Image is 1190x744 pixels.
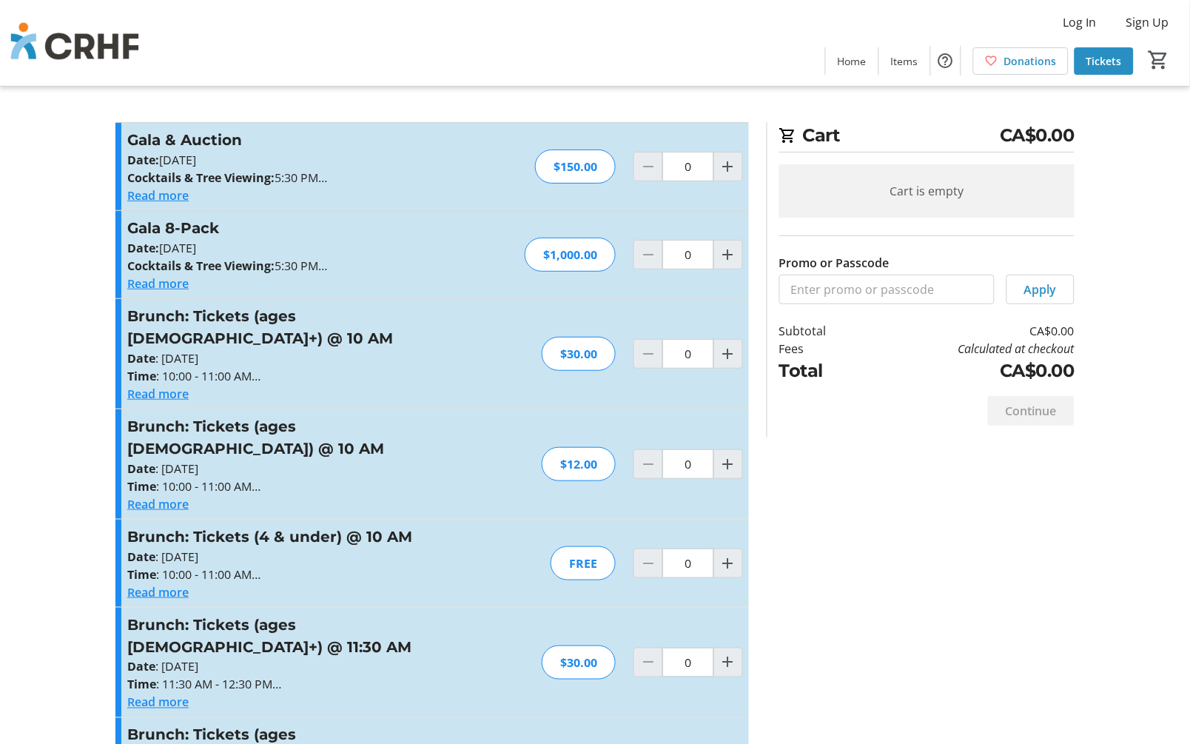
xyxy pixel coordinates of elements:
button: Increment by one [714,241,742,269]
h3: Gala 8-Pack [127,217,451,239]
h3: Brunch: Tickets (4 & under) @ 10 AM [127,526,451,548]
h3: Gala & Auction [127,129,451,151]
div: $150.00 [535,150,616,184]
td: Total [779,358,865,384]
span: CA$0.00 [1001,122,1075,149]
td: CA$0.00 [865,358,1075,384]
span: Apply [1024,281,1057,298]
td: Subtotal [779,322,865,340]
div: FREE [551,546,616,580]
button: Read more [127,275,189,292]
button: Read more [127,385,189,403]
input: Enter promo or passcode [779,275,995,304]
a: Items [879,47,930,75]
button: Increment by one [714,340,742,368]
strong: Date: [127,240,159,256]
p: : [DATE] [127,460,451,477]
input: Gala 8-Pack Quantity [662,240,714,269]
h2: Cart [779,122,1075,153]
span: Donations [1004,53,1057,69]
button: Read more [127,495,189,513]
strong: Date [127,460,155,477]
a: Donations [973,47,1069,75]
p: : 11:30 AM - 12:30 PM [127,676,451,694]
p: : [DATE] [127,658,451,676]
input: Brunch: Tickets (ages 5-11) @ 10 AM Quantity [662,449,714,479]
strong: Date [127,549,155,565]
strong: Cocktails & Tree Viewing: [127,170,275,186]
strong: Date: [127,152,159,168]
p: : 10:00 - 11:00 AM [127,566,451,583]
button: Log In [1052,10,1109,34]
a: Tickets [1075,47,1134,75]
label: Promo or Passcode [779,254,890,272]
input: Gala & Auction Quantity [662,152,714,181]
h3: Brunch: Tickets (ages [DEMOGRAPHIC_DATA]) @ 10 AM [127,415,451,460]
strong: Time [127,566,156,583]
button: Read more [127,583,189,601]
button: Increment by one [714,450,742,478]
button: Cart [1146,47,1172,73]
span: Log In [1063,13,1097,31]
button: Increment by one [714,153,742,181]
p: : 10:00 - 11:00 AM [127,367,451,385]
span: Tickets [1086,53,1122,69]
td: Fees [779,340,865,358]
p: : [DATE] [127,349,451,367]
img: Chinook Regional Hospital Foundation's Logo [9,6,141,80]
p: [DATE] [127,239,451,257]
strong: Date [127,659,155,675]
strong: Time [127,368,156,384]
span: Sign Up [1126,13,1169,31]
div: $1,000.00 [525,238,616,272]
button: Help [931,46,961,76]
td: Calculated at checkout [865,340,1075,358]
div: Cart is empty [779,164,1075,218]
button: Read more [127,694,189,711]
a: Home [826,47,878,75]
h3: Brunch: Tickets (ages [DEMOGRAPHIC_DATA]+) @ 10 AM [127,305,451,349]
input: Brunch: Tickets (4 & under) @ 10 AM Quantity [662,549,714,578]
input: Brunch: Tickets (ages 12+) @ 11:30 AM Quantity [662,648,714,677]
div: $30.00 [542,646,616,680]
strong: Time [127,677,156,693]
button: Read more [127,187,189,204]
td: CA$0.00 [865,322,1075,340]
p: : 10:00 - 11:00 AM [127,477,451,495]
p: 5:30 PM [127,257,451,275]
p: [DATE] [127,151,451,169]
h3: Brunch: Tickets (ages [DEMOGRAPHIC_DATA]+) @ 11:30 AM [127,614,451,658]
p: 5:30 PM [127,169,451,187]
input: Brunch: Tickets (ages 12+) @ 10 AM Quantity [662,339,714,369]
strong: Date [127,350,155,366]
span: Items [891,53,918,69]
button: Sign Up [1115,10,1181,34]
strong: Time [127,478,156,495]
button: Increment by one [714,649,742,677]
button: Increment by one [714,549,742,577]
div: $12.00 [542,447,616,481]
div: $30.00 [542,337,616,371]
strong: Cocktails & Tree Viewing: [127,258,275,274]
p: : [DATE] [127,548,451,566]
span: Home [838,53,867,69]
button: Apply [1006,275,1075,304]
